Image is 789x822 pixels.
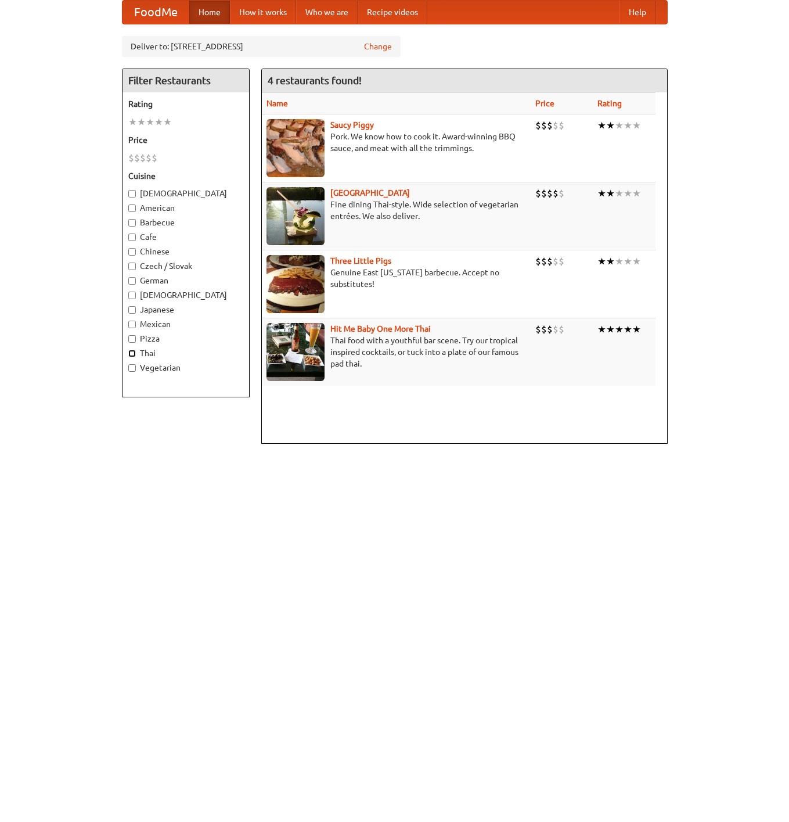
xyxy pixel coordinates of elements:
[128,260,243,272] label: Czech / Slovak
[128,219,136,227] input: Barbecue
[606,255,615,268] li: ★
[615,119,624,132] li: ★
[122,36,401,57] div: Deliver to: [STREET_ADDRESS]
[553,119,559,132] li: $
[137,116,146,128] li: ★
[128,231,243,243] label: Cafe
[128,306,136,314] input: Japanese
[128,350,136,357] input: Thai
[364,41,392,52] a: Change
[128,152,134,164] li: $
[615,187,624,200] li: ★
[597,99,622,108] a: Rating
[128,321,136,328] input: Mexican
[128,116,137,128] li: ★
[266,267,527,290] p: Genuine East [US_STATE] barbecue. Accept no substitutes!
[266,131,527,154] p: Pork. We know how to cook it. Award-winning BBQ sauce, and meat with all the trimmings.
[632,187,641,200] li: ★
[128,98,243,110] h5: Rating
[624,255,632,268] li: ★
[266,199,527,222] p: Fine dining Thai-style. Wide selection of vegetarian entrées. We also deliver.
[330,256,391,265] a: Three Little Pigs
[189,1,230,24] a: Home
[547,255,553,268] li: $
[559,323,564,336] li: $
[624,119,632,132] li: ★
[330,324,431,333] a: Hit Me Baby One More Thai
[128,275,243,286] label: German
[615,323,624,336] li: ★
[330,120,374,130] a: Saucy Piggy
[128,246,243,257] label: Chinese
[547,323,553,336] li: $
[541,255,547,268] li: $
[128,289,243,301] label: [DEMOGRAPHIC_DATA]
[140,152,146,164] li: $
[128,304,243,315] label: Japanese
[128,335,136,343] input: Pizza
[541,187,547,200] li: $
[597,187,606,200] li: ★
[128,364,136,372] input: Vegetarian
[358,1,427,24] a: Recipe videos
[553,187,559,200] li: $
[296,1,358,24] a: Who we are
[553,255,559,268] li: $
[154,116,163,128] li: ★
[624,187,632,200] li: ★
[134,152,140,164] li: $
[535,255,541,268] li: $
[535,187,541,200] li: $
[615,255,624,268] li: ★
[128,333,243,344] label: Pizza
[128,362,243,374] label: Vegetarian
[152,152,157,164] li: $
[632,255,641,268] li: ★
[266,99,288,108] a: Name
[541,119,547,132] li: $
[559,187,564,200] li: $
[128,318,243,330] label: Mexican
[128,202,243,214] label: American
[146,116,154,128] li: ★
[619,1,655,24] a: Help
[128,292,136,299] input: [DEMOGRAPHIC_DATA]
[553,323,559,336] li: $
[547,119,553,132] li: $
[128,234,136,241] input: Cafe
[547,187,553,200] li: $
[632,119,641,132] li: ★
[606,323,615,336] li: ★
[535,119,541,132] li: $
[128,277,136,285] input: German
[128,134,243,146] h5: Price
[541,323,547,336] li: $
[266,255,325,313] img: littlepigs.jpg
[128,170,243,182] h5: Cuisine
[266,187,325,245] img: satay.jpg
[606,187,615,200] li: ★
[606,119,615,132] li: ★
[266,119,325,177] img: saucy.jpg
[268,75,362,86] ng-pluralize: 4 restaurants found!
[535,99,554,108] a: Price
[632,323,641,336] li: ★
[624,323,632,336] li: ★
[128,263,136,270] input: Czech / Slovak
[128,190,136,198] input: [DEMOGRAPHIC_DATA]
[146,152,152,164] li: $
[128,204,136,212] input: American
[123,69,249,92] h4: Filter Restaurants
[128,217,243,228] label: Barbecue
[128,347,243,359] label: Thai
[266,323,325,381] img: babythai.jpg
[597,255,606,268] li: ★
[597,119,606,132] li: ★
[230,1,296,24] a: How it works
[330,188,410,198] a: [GEOGRAPHIC_DATA]
[535,323,541,336] li: $
[123,1,189,24] a: FoodMe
